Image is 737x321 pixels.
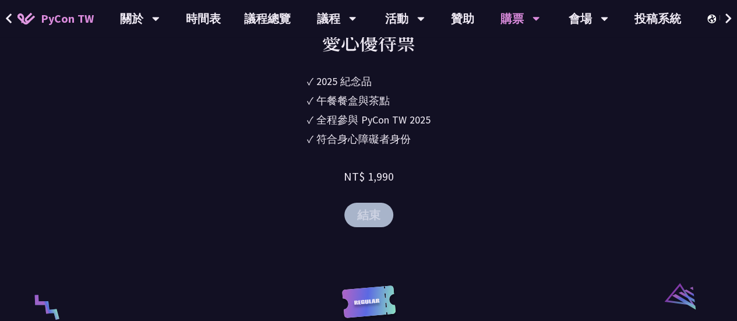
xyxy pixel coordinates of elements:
[307,131,431,147] li: ✓
[41,10,94,27] span: PyCon TW
[307,112,431,128] li: ✓
[307,73,431,89] li: ✓
[316,112,431,128] div: 全程參與 PyCon TW 2025
[17,13,35,24] img: Home icon of PyCon TW 2025
[316,131,411,147] div: 符合身心障礙者身份
[344,203,393,227] button: 結束
[6,4,105,33] a: PyCon TW
[707,15,719,23] img: Locale Icon
[316,93,390,108] div: 午餐餐盒與茶點
[316,73,372,89] div: 2025 紀念品
[344,168,394,185] div: NT$ 1,990
[322,28,415,56] div: 愛心優待票
[307,93,431,108] li: ✓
